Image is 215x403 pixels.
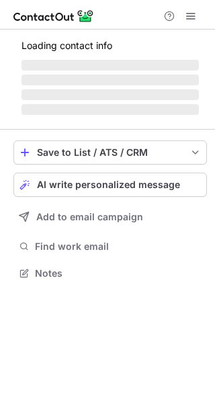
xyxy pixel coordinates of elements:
span: AI write personalized message [37,179,180,190]
span: Find work email [35,240,202,253]
button: Notes [13,264,207,283]
p: Loading contact info [21,40,199,51]
button: Add to email campaign [13,205,207,229]
span: ‌ [21,60,199,71]
button: AI write personalized message [13,173,207,197]
button: Find work email [13,237,207,256]
span: Notes [35,267,202,279]
span: ‌ [21,89,199,100]
span: ‌ [21,75,199,85]
img: ContactOut v5.3.10 [13,8,94,24]
div: Save to List / ATS / CRM [37,147,183,158]
span: ‌ [21,104,199,115]
button: save-profile-one-click [13,140,207,165]
span: Add to email campaign [36,212,143,222]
